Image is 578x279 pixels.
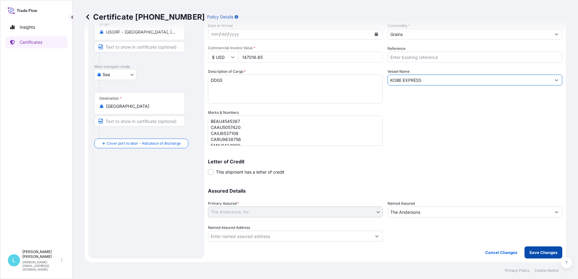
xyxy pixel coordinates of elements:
label: Named Assured [388,200,415,207]
p: Main transport mode [94,64,198,69]
span: L [12,257,15,263]
p: Certificates [20,39,42,45]
span: Cover port to door - Add place of discharge [107,140,181,146]
input: Destination [106,103,177,109]
textarea: BEAU4545367 CAAU5057420 CAIU8537106 CARU9638756 FANU1424890 FANU3215020 FANU3479043 FCIU9232347 G... [208,116,383,146]
button: Show suggestions [551,29,562,40]
input: Type to search vessel name or IMO [388,75,551,85]
div: month, [211,30,219,38]
div: / [219,30,221,38]
button: Show suggestions [551,207,562,217]
a: Privacy Policy [505,268,530,273]
span: This shipment has a letter of credit [216,169,284,175]
button: Cancel Changes [480,246,522,258]
span: Commercial Invoice Value [208,46,383,50]
p: Assured Details [208,188,562,193]
a: Certificates [5,36,67,48]
p: Save Changes [529,249,557,255]
p: Certificate [PHONE_NUMBER] [85,12,205,22]
label: Marks & Numbers [208,110,239,116]
button: Calendar [372,29,381,39]
button: Cover port to door - Add place of discharge [94,139,188,148]
div: year, [229,30,240,38]
p: Policy Details [207,14,233,20]
input: Named Assured Address [208,231,372,242]
input: Enter amount [238,52,383,63]
span: Sea [102,72,110,78]
button: Show suggestions [551,75,562,85]
label: Named Assured Address [208,225,250,231]
input: Text to appear on certificate [94,41,185,52]
span: The Andersons, Inc. [211,209,250,215]
p: [PERSON_NAME][EMAIL_ADDRESS][DOMAIN_NAME] [22,260,60,271]
a: Cookie Notice [534,268,559,273]
label: Description of Cargo [208,69,246,75]
span: Primary Assured [208,200,239,207]
button: Show suggestions [372,231,382,242]
label: Vessel Name [388,69,410,75]
input: Type to search commodity [388,29,551,40]
button: Select transport [94,69,137,80]
div: Destination [99,96,122,101]
input: Text to appear on certificate [94,116,185,127]
div: day, [221,30,227,38]
p: [PERSON_NAME] [PERSON_NAME] [22,249,60,259]
input: Assured Name [388,207,551,217]
input: Enter booking reference [388,52,562,63]
button: The Andersons, Inc. [208,207,383,217]
div: / [227,30,229,38]
button: Save Changes [524,246,562,258]
textarea: DDGS [208,75,383,104]
p: Insights [20,24,35,30]
a: Insights [5,21,67,33]
p: Letter of Credit [208,159,562,164]
p: Cancel Changes [485,249,517,255]
label: Reference [388,46,405,52]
